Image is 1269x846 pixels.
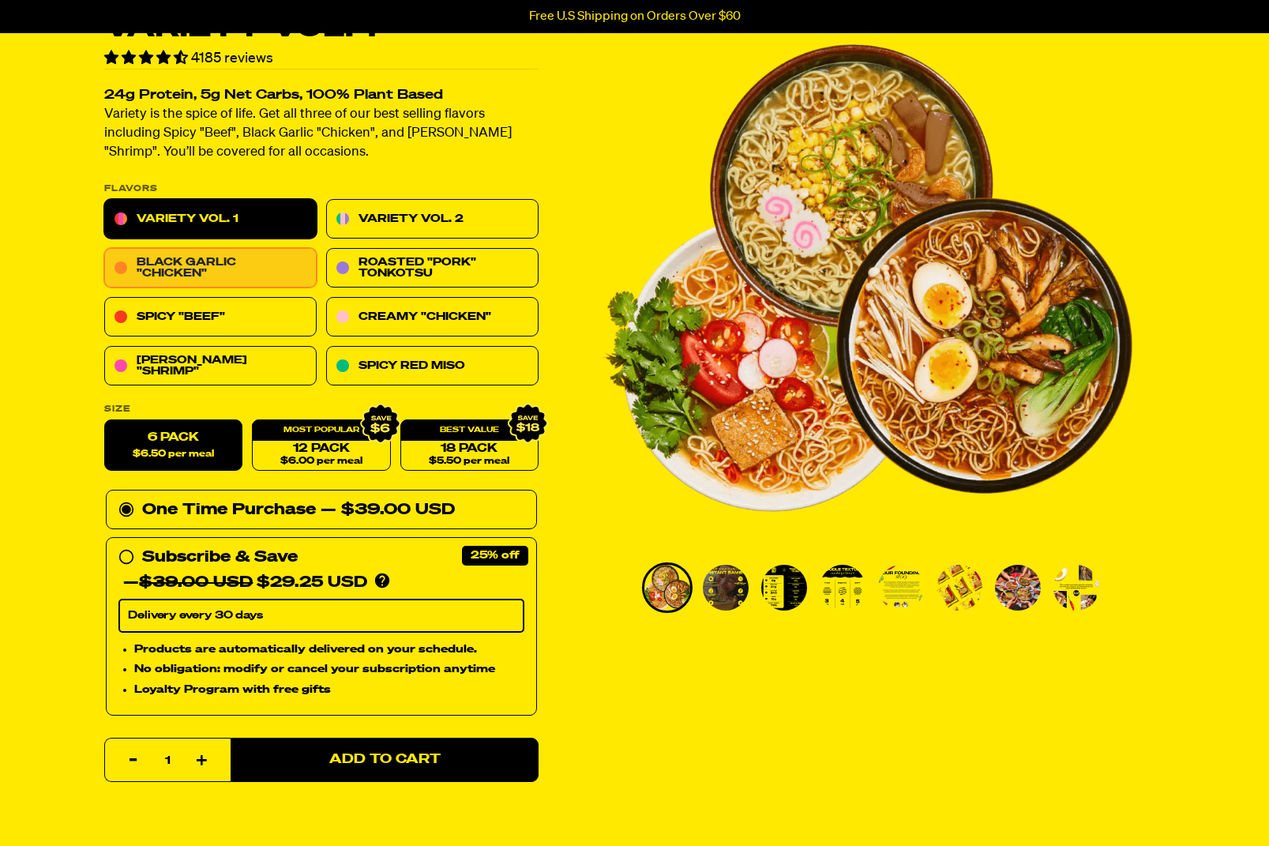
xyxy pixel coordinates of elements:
[761,565,807,611] img: Variety Vol. 1
[995,565,1041,611] img: Variety Vol. 1
[123,570,367,596] div: — $29.25 USD
[104,89,539,103] h2: 24g Protein, 5g Net Carbs, 100% Plant Based
[703,565,749,611] img: Variety Vol. 1
[326,249,539,288] a: Roasted "Pork" Tonkotsu
[700,562,751,613] li: Go to slide 2
[603,13,1133,543] li: 1 of 8
[133,449,214,460] span: $6.50 per meal
[326,347,539,386] a: Spicy Red Miso
[326,200,539,239] a: Variety Vol. 2
[876,562,926,613] li: Go to slide 5
[252,420,390,472] a: 12 Pack$6.00 per meal
[118,498,524,523] div: One Time Purchase
[118,600,524,633] select: Subscribe & Save —$39.00 USD$29.25 USD Products are automatically delivered on your schedule. No ...
[400,420,538,472] a: 18 Pack$5.50 per meal
[139,575,253,591] del: $39.00 USD
[603,13,1133,543] img: Variety Vol. 1
[321,498,455,523] div: — $39.00 USD
[603,13,1133,543] div: PDP main carousel
[104,420,242,472] label: 6 Pack
[104,249,317,288] a: Black Garlic "Chicken"
[326,298,539,337] a: Creamy "Chicken"
[134,682,524,699] li: Loyalty Program with free gifts
[134,661,524,679] li: No obligation: modify or cancel your subscription anytime
[231,738,539,782] button: Add to Cart
[191,51,273,66] span: 4185 reviews
[529,9,741,24] p: Free U.S Shipping on Orders Over $60
[878,565,924,611] img: Variety Vol. 1
[104,298,317,337] a: Spicy "Beef"
[993,562,1043,613] li: Go to slide 7
[644,565,690,611] img: Variety Vol. 1
[329,754,440,767] span: Add to Cart
[817,562,868,613] li: Go to slide 4
[820,565,865,611] img: Variety Vol. 1
[115,739,221,783] input: quantity
[104,106,539,163] p: Variety is the spice of life. Get all three of our best selling flavors including Spicy "Beef", B...
[134,641,524,658] li: Products are automatically delivered on your schedule.
[759,562,809,613] li: Go to slide 3
[1051,562,1102,613] li: Go to slide 8
[937,565,982,611] img: Variety Vol. 1
[642,562,693,613] li: Go to slide 1
[280,457,362,467] span: $6.00 per meal
[142,545,298,570] div: Subscribe & Save
[104,405,539,414] label: Size
[934,562,985,613] li: Go to slide 6
[104,200,317,239] a: Variety Vol. 1
[603,562,1133,613] div: PDP main carousel thumbnails
[104,347,317,386] a: [PERSON_NAME] "Shrimp"
[104,51,191,66] span: 4.55 stars
[1053,565,1099,611] img: Variety Vol. 1
[429,457,509,467] span: $5.50 per meal
[104,185,539,194] p: Flavors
